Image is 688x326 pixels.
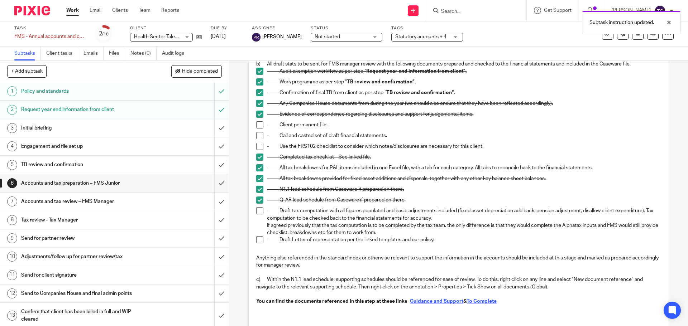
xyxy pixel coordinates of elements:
[21,123,145,133] h1: Initial briefing
[267,89,661,96] p: - Confirmation of final TB from client as per step “
[267,196,661,204] p: - Q-AR lead schedule from Caseware if prepared on there.
[162,47,190,60] a: Audit logs
[21,104,145,115] h1: Request year end information from client
[7,215,17,225] div: 8
[14,47,41,60] a: Subtasks
[311,25,382,31] label: Status
[21,288,145,299] h1: Send to Companies House and final admin points
[102,32,109,36] small: /18
[21,86,145,97] h1: Policy and standards
[134,34,205,39] span: Health Sector Talent UK Limited
[262,33,302,40] span: [PERSON_NAME]
[256,60,661,68] p: b) All draft stats to be sent for FMS manager review with the following documents prepared and ch...
[256,299,410,304] strong: You can find the documents referenced in this step at these links -
[161,7,179,14] a: Reports
[90,7,101,14] a: Email
[139,7,150,14] a: Team
[109,47,125,60] a: Files
[347,79,416,84] strong: TB review and confirmation”.
[7,65,47,77] button: + Add subtask
[267,236,661,243] p: - Draft Letter of representation per the linked templates and our policy.
[267,175,661,182] p: - All tax breakdowns provided for fixed asset additions and disposals, together with any other ke...
[7,160,17,170] div: 5
[395,34,446,39] span: Statutory accounts + 4
[21,270,145,281] h1: Send for client signature
[463,299,467,304] strong: &
[7,288,17,298] div: 12
[7,123,17,133] div: 3
[267,78,661,86] p: - Work programme as per step “
[267,222,661,237] p: If agreed previously that the tax computation is to be completed by the tax team, the only differ...
[267,186,661,193] p: - N1.1 lead schedule from Caseware if prepared on there.
[112,7,128,14] a: Clients
[66,7,79,14] a: Work
[21,233,145,244] h1: Send for partner review
[14,33,86,40] div: FMS - Annual accounts and corporation tax - December 2024
[267,164,661,171] p: - All tax breakdowns for P&L items included in one Excel file, with a tab for each category. All ...
[7,178,17,188] div: 6
[211,34,226,39] span: [DATE]
[7,233,17,243] div: 9
[7,141,17,151] div: 4
[366,69,467,74] strong: Request year end information from client”.
[267,100,661,107] p: - Any Companies House documents from during the year (we should also ensure that they have been r...
[7,86,17,96] div: 1
[21,306,145,325] h1: Confirm that client has been billed in full and WIP cleared
[256,254,661,269] p: Anything else referenced in the standard index or otherwise relevant to support the information i...
[315,34,340,39] span: Not started
[252,33,261,42] img: svg%3E
[267,143,661,150] p: - Use the FRS102 checklist to consider which notes/disclosures are necessary for this client.
[182,69,218,74] span: Hide completed
[386,90,455,95] strong: TB review and confirmation”.
[99,30,109,38] div: 2
[252,25,302,31] label: Assignee
[7,196,17,206] div: 7
[21,178,145,189] h1: Accounts and tax preparation – FMS Junior
[46,47,78,60] a: Client tasks
[267,154,661,161] p: - Completed tax checklist – See linked file.
[7,270,17,280] div: 11
[267,111,661,118] p: - Evidence of correspondence regarding disclosures and support for judgemental items.
[211,25,243,31] label: Due by
[256,276,661,291] p: c) Within the N1.1 lead schedule, supporting schedules should be referenced for ease of review. T...
[14,6,50,15] img: Pixie
[14,25,86,31] label: Task
[7,105,17,115] div: 2
[654,5,666,16] img: svg%3E
[467,299,497,304] a: To Complete
[21,141,145,152] h1: Engagement and file set up
[83,47,104,60] a: Emails
[21,196,145,207] h1: Accounts and tax review – FMS Manager
[21,251,145,262] h1: Adjustments/follow up for partner review/tax
[267,132,661,139] p: - Call and casted set of draft financial statements.
[589,19,654,26] p: Subtask instruction updated.
[7,311,17,321] div: 13
[21,159,145,170] h1: TB review and confirmation
[267,207,661,222] p: - Draft tax computation with all figures populated and basic adjustments included (fixed asset de...
[267,121,661,128] p: - Client permanent file.
[7,252,17,262] div: 10
[410,299,463,304] a: Guidance and Support
[21,215,145,225] h1: Tax review - Tax Manager
[14,33,86,40] div: FMS - Annual accounts and corporation tax - [DATE]
[171,65,222,77] button: Hide completed
[130,25,202,31] label: Client
[267,68,661,75] p: - Audit exemption workflow as per step “
[130,47,157,60] a: Notes (0)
